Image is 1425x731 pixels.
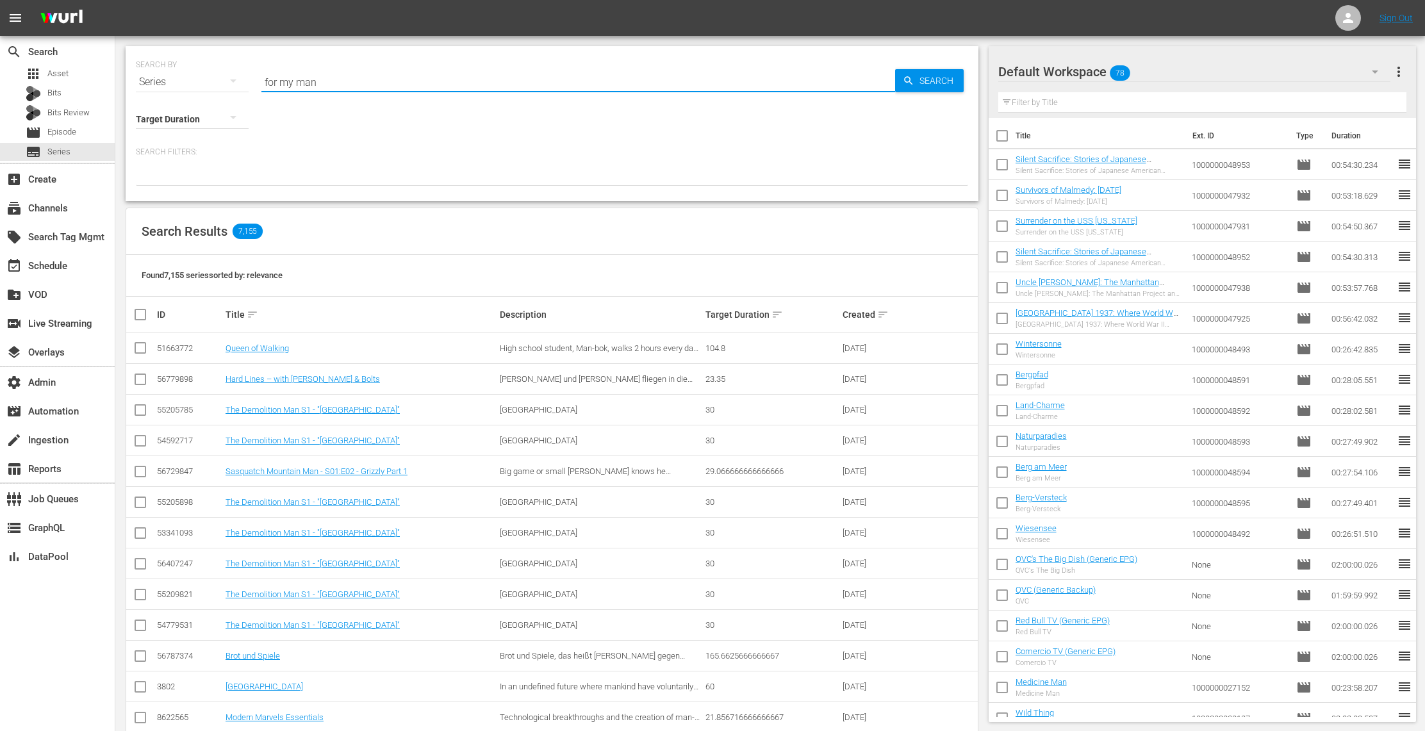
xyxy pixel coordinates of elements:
[1391,64,1406,79] span: more_vert
[705,405,839,415] div: 30
[226,466,408,476] a: Sasquatch Mountain Man - S01:E02 - Grizzly Part 1
[500,497,577,507] span: [GEOGRAPHIC_DATA]
[26,105,41,120] div: Bits Review
[1016,259,1182,267] div: Silent Sacrifice: Stories of Japanese American Incarceration - Part 1
[1187,242,1292,272] td: 1000000048952
[1296,680,1312,695] span: Episode
[1391,56,1406,87] button: more_vert
[1326,395,1397,426] td: 00:28:02.581
[1326,365,1397,395] td: 00:28:05.551
[47,106,90,119] span: Bits Review
[226,374,380,384] a: Hard Lines – with [PERSON_NAME] & Bolts
[6,201,22,216] span: Channels
[843,528,907,538] div: [DATE]
[843,712,907,722] div: [DATE]
[1296,587,1312,603] span: Episode
[1016,382,1048,390] div: Bergpfad
[1296,218,1312,234] span: Episode
[6,404,22,419] span: Automation
[1326,641,1397,672] td: 02:00:00.026
[31,3,92,33] img: ans4CAIJ8jUAAAAAAAAAAAAAAAAAAAAAAAAgQb4GAAAAAAAAAAAAAAAAAAAAAAAAJMjXAAAAAAAAAAAAAAAAAAAAAAAAgAT5G...
[1326,457,1397,488] td: 00:27:54.106
[1187,518,1292,549] td: 1000000048492
[1016,536,1057,544] div: Wiesensee
[1187,303,1292,334] td: 1000000047925
[1296,249,1312,265] span: Episode
[1397,402,1412,418] span: reorder
[500,466,700,505] span: Big game or small [PERSON_NAME] knows he possesses the time honoured skills to keep himself fed b...
[1016,493,1067,502] a: Berg-Versteck
[705,307,839,322] div: Target Duration
[1296,526,1312,541] span: Episode
[157,651,222,661] div: 56787374
[1016,659,1116,667] div: Comercio TV
[1397,556,1412,571] span: reorder
[1016,597,1096,605] div: QVC
[226,343,289,353] a: Queen of Walking
[1326,180,1397,211] td: 00:53:18.629
[1016,400,1065,410] a: Land-Charme
[1397,648,1412,664] span: reorder
[1326,211,1397,242] td: 00:54:50.367
[1016,339,1062,349] a: Wintersonne
[1397,433,1412,448] span: reorder
[1016,689,1067,698] div: Medicine Man
[142,270,283,280] span: Found 7,155 series sorted by: relevance
[1397,679,1412,694] span: reorder
[1326,272,1397,303] td: 00:53:57.768
[500,343,698,382] span: High school student, Man-bok, walks 2 hours every day from home to school due to extreme [MEDICAL...
[705,620,839,630] div: 30
[1187,365,1292,395] td: 1000000048591
[142,224,227,239] span: Search Results
[6,258,22,274] span: Schedule
[1016,216,1137,226] a: Surrender on the USS [US_STATE]
[1016,185,1121,195] a: Survivors of Malmedy: [DATE]
[1187,549,1292,580] td: None
[500,309,702,320] div: Description
[157,589,222,599] div: 55209821
[771,309,783,320] span: sort
[500,682,698,720] span: In an undefined future where mankind have voluntarily abandoned technology to live as nomads, an ...
[1397,187,1412,202] span: reorder
[705,436,839,445] div: 30
[6,287,22,302] span: VOD
[1397,156,1412,172] span: reorder
[1016,708,1054,718] a: Wild Thing
[500,405,577,415] span: [GEOGRAPHIC_DATA]
[1016,677,1067,687] a: Medicine Man
[500,559,577,568] span: [GEOGRAPHIC_DATA]
[6,316,22,331] span: Live Streaming
[1016,462,1067,472] a: Berg am Meer
[843,620,907,630] div: [DATE]
[998,54,1390,90] div: Default Workspace
[705,651,839,661] div: 165.6625666666667
[26,125,41,140] span: Episode
[157,497,222,507] div: 55205898
[157,374,222,384] div: 56779898
[157,343,222,353] div: 51663772
[1326,580,1397,611] td: 01:59:59.992
[6,432,22,448] span: Ingestion
[1397,495,1412,510] span: reorder
[1187,457,1292,488] td: 1000000048594
[1016,308,1180,327] a: [GEOGRAPHIC_DATA] 1937: Where World War II Began
[157,712,222,722] div: 8622565
[1016,585,1096,595] a: QVC (Generic Backup)
[226,589,400,599] a: The Demolition Man S1 - "[GEOGRAPHIC_DATA]"
[877,309,889,320] span: sort
[1326,488,1397,518] td: 00:27:49.401
[1016,370,1048,379] a: Bergpfad
[705,682,839,691] div: 60
[1326,672,1397,703] td: 00:23:58.207
[226,682,303,691] a: [GEOGRAPHIC_DATA]
[705,559,839,568] div: 30
[26,66,41,81] span: Asset
[1296,464,1312,480] span: Episode
[843,559,907,568] div: [DATE]
[6,491,22,507] span: Job Queues
[47,67,69,80] span: Asset
[6,375,22,390] span: Admin
[6,229,22,245] span: Search Tag Mgmt
[1016,628,1110,636] div: Red Bull TV
[1397,279,1412,295] span: reorder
